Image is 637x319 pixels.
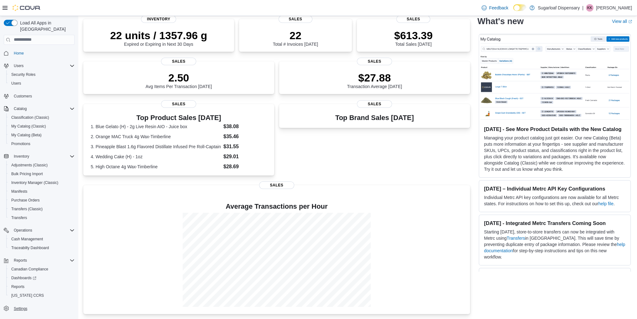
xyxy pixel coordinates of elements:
[14,154,29,159] span: Inventory
[88,203,465,210] h4: Average Transactions per Hour
[489,5,508,11] span: Feedback
[223,153,267,160] dd: $29.01
[9,114,75,121] span: Classification (Classic)
[612,19,632,24] a: View allExternal link
[1,256,77,265] button: Reports
[141,15,176,23] span: Inventory
[11,207,43,212] span: Transfers (Classic)
[223,133,267,140] dd: $35.46
[11,153,32,160] button: Inventory
[14,94,32,99] span: Customers
[9,235,75,243] span: Cash Management
[11,62,26,70] button: Users
[6,243,77,252] button: Traceabilty Dashboard
[13,5,41,11] img: Cova
[586,4,593,12] div: Kelsey Kastler
[11,105,75,112] span: Catalog
[9,283,75,290] span: Reports
[484,229,625,260] p: Starting [DATE], store-to-store transfers can now be integrated with Metrc using in [GEOGRAPHIC_D...
[9,140,33,148] a: Promotions
[9,205,75,213] span: Transfers (Classic)
[9,274,39,282] a: Dashboards
[145,71,212,84] p: 2.50
[9,244,75,252] span: Traceabilty Dashboard
[6,178,77,187] button: Inventory Manager (Classic)
[6,79,77,88] button: Users
[11,115,49,120] span: Classification (Classic)
[14,63,23,68] span: Users
[6,274,77,282] a: Dashboards
[6,205,77,213] button: Transfers (Classic)
[6,170,77,178] button: Bulk Pricing Import
[1,61,77,70] button: Users
[91,144,221,150] dt: 3. Pineapple Blast 1.6g Flavored Distillate Infused Pre Roll-Captain
[9,123,75,130] span: My Catalog (Classic)
[9,131,75,139] span: My Catalog (Beta)
[91,133,221,140] dt: 2. Orange MAC Truck 4g Wax-Timberline
[9,188,75,195] span: Manifests
[11,275,36,280] span: Dashboards
[91,114,267,122] h3: Top Product Sales [DATE]
[9,80,75,87] span: Users
[11,257,75,264] span: Reports
[9,244,51,252] a: Traceabilty Dashboard
[110,29,207,47] div: Expired or Expiring in Next 30 Days
[11,50,26,57] a: Home
[11,198,40,203] span: Purchase Orders
[484,220,625,226] h3: [DATE] - Integrated Metrc Transfers Coming Soon
[587,4,592,12] span: KK
[1,92,77,101] button: Customers
[478,16,524,26] h2: What's new
[357,58,392,65] span: Sales
[161,58,196,65] span: Sales
[11,153,75,160] span: Inventory
[357,100,392,108] span: Sales
[11,133,42,138] span: My Catalog (Beta)
[273,29,318,42] p: 22
[110,29,207,42] p: 22 units / 1357.96 g
[6,187,77,196] button: Manifests
[11,215,27,220] span: Transfers
[335,114,414,122] h3: Top Brand Sales [DATE]
[9,292,46,299] a: [US_STATE] CCRS
[484,186,625,192] h3: [DATE] – Individual Metrc API Key Configurations
[1,152,77,161] button: Inventory
[9,235,45,243] a: Cash Management
[582,4,583,12] p: |
[14,51,24,56] span: Home
[11,189,27,194] span: Manifests
[1,49,77,58] button: Home
[11,92,34,100] a: Customers
[9,214,75,222] span: Transfers
[14,106,27,111] span: Catalog
[9,188,30,195] a: Manifests
[484,194,625,207] p: Individual Metrc API key configurations are now available for all Metrc states. For instructions ...
[11,267,48,272] span: Canadian Compliance
[6,196,77,205] button: Purchase Orders
[9,170,45,178] a: Bulk Pricing Import
[538,4,580,12] p: Sugarloaf Dispensary
[9,161,75,169] span: Adjustments (Classic)
[9,283,27,290] a: Reports
[6,291,77,300] button: [US_STATE] CCRS
[14,258,27,263] span: Reports
[259,181,294,189] span: Sales
[11,284,24,289] span: Reports
[484,126,625,132] h3: [DATE] - See More Product Details with the New Catalog
[11,245,49,250] span: Traceabilty Dashboard
[18,20,75,32] span: Load All Apps in [GEOGRAPHIC_DATA]
[11,237,43,242] span: Cash Management
[6,213,77,222] button: Transfers
[1,104,77,113] button: Catalog
[11,81,21,86] span: Users
[11,163,48,168] span: Adjustments (Classic)
[6,282,77,291] button: Reports
[11,227,35,234] button: Operations
[9,170,75,178] span: Bulk Pricing Import
[6,131,77,139] button: My Catalog (Beta)
[11,227,75,234] span: Operations
[9,214,29,222] a: Transfers
[223,163,267,170] dd: $28.69
[6,161,77,170] button: Adjustments (Classic)
[11,124,46,129] span: My Catalog (Classic)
